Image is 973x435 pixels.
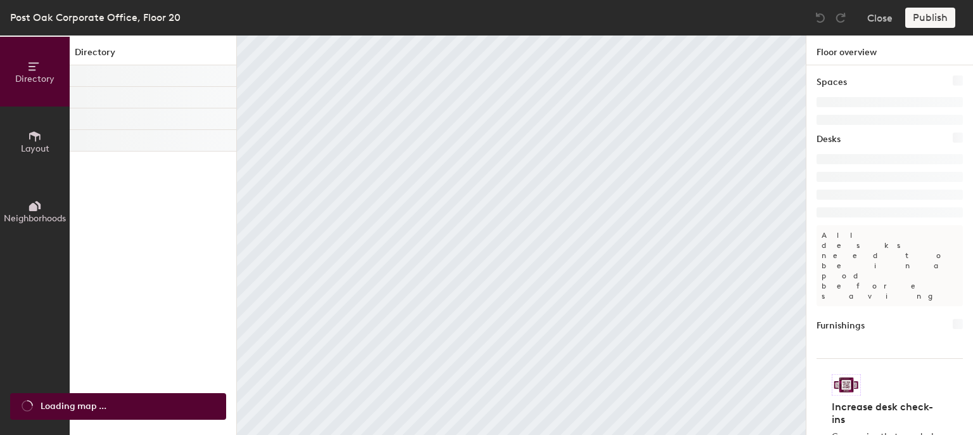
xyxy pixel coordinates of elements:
h1: Furnishings [817,319,865,333]
span: Neighborhoods [4,213,66,224]
img: Redo [834,11,847,24]
span: Layout [21,143,49,154]
h1: Spaces [817,75,847,89]
h1: Floor overview [806,36,973,65]
canvas: Map [237,36,806,435]
span: Loading map ... [41,399,106,413]
span: Directory [15,74,54,84]
h4: Increase desk check-ins [832,401,940,426]
p: All desks need to be in a pod before saving [817,225,963,306]
h1: Directory [70,46,236,65]
img: Undo [814,11,827,24]
img: Sticker logo [832,374,861,396]
h1: Desks [817,133,841,146]
button: Close [867,8,893,28]
div: Post Oak Corporate Office, Floor 20 [10,10,181,25]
